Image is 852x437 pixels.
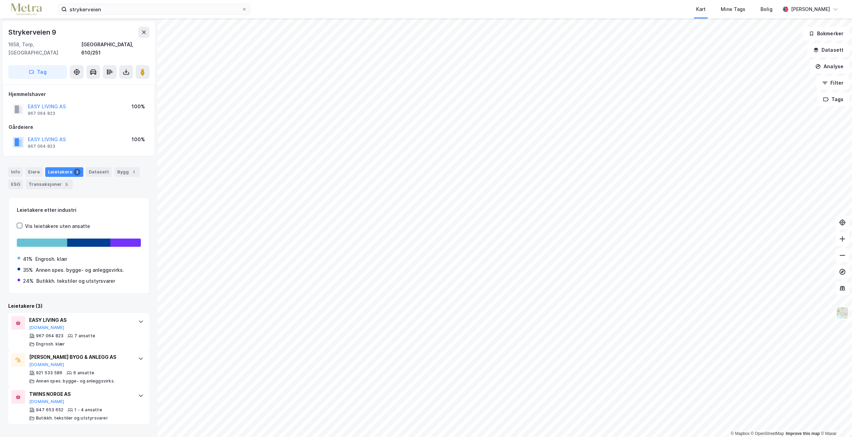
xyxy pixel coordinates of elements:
div: 35% [23,266,33,274]
button: [DOMAIN_NAME] [29,362,64,367]
div: ESG [8,180,23,189]
div: Kart [696,5,706,13]
div: 7 ansatte [74,333,95,339]
div: 947 653 652 [36,407,63,413]
div: 1 [130,169,137,175]
div: Datasett [86,167,112,177]
input: Søk på adresse, matrikkel, gårdeiere, leietakere eller personer [67,4,242,14]
div: Leietakere (3) [8,302,149,310]
div: Butikkh. tekstiler og utstyrsvarer [36,415,108,421]
div: 1658, Torp, [GEOGRAPHIC_DATA] [8,40,81,57]
a: OpenStreetMap [751,431,784,436]
a: Improve this map [786,431,820,436]
div: Bolig [760,5,772,13]
div: Info [8,167,23,177]
div: 967 064 823 [28,111,55,116]
button: Tags [817,93,849,106]
button: Filter [816,76,849,90]
div: Engrosh. klær [35,255,67,263]
div: Vis leietakere uten ansatte [25,222,90,230]
div: 967 064 823 [28,144,55,149]
div: 100% [132,135,145,144]
button: Tag [8,65,67,79]
div: Annen spes. bygge- og anleggsvirks. [36,378,115,384]
div: 5 [63,181,70,188]
div: 100% [132,102,145,111]
div: Strykerveien 9 [8,27,58,38]
div: 6 ansatte [73,370,94,376]
div: 1 - 4 ansatte [74,407,102,413]
img: Z [836,306,849,319]
div: Gårdeiere [9,123,149,131]
div: [PERSON_NAME] [791,5,830,13]
button: Bokmerker [803,27,849,40]
div: Mine Tags [721,5,745,13]
div: [GEOGRAPHIC_DATA], 610/251 [81,40,149,57]
div: 41% [23,255,33,263]
div: Bygg [114,167,140,177]
a: Mapbox [731,431,750,436]
div: Kontrollprogram for chat [818,404,852,437]
div: Transaksjoner [26,180,73,189]
img: metra-logo.256734c3b2bbffee19d4.png [11,3,42,15]
div: TWINS NORGE AS [29,390,131,398]
div: Leietakere [45,167,83,177]
button: Analyse [810,60,849,73]
div: 967 064 823 [36,333,63,339]
div: [PERSON_NAME] BYGG & ANLEGG AS [29,353,131,361]
div: 24% [23,277,34,285]
div: Hjemmelshaver [9,90,149,98]
div: Eiere [25,167,42,177]
div: 3 [74,169,81,175]
div: EASY LIVING AS [29,316,131,324]
div: Leietakere etter industri [17,206,141,214]
div: Annen spes. bygge- og anleggsvirks. [36,266,124,274]
div: Engrosh. klær [36,341,65,347]
iframe: Chat Widget [818,404,852,437]
div: 921 533 586 [36,370,62,376]
div: Butikkh. tekstiler og utstyrsvarer [36,277,115,285]
button: Datasett [807,43,849,57]
button: [DOMAIN_NAME] [29,399,64,404]
button: [DOMAIN_NAME] [29,325,64,330]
